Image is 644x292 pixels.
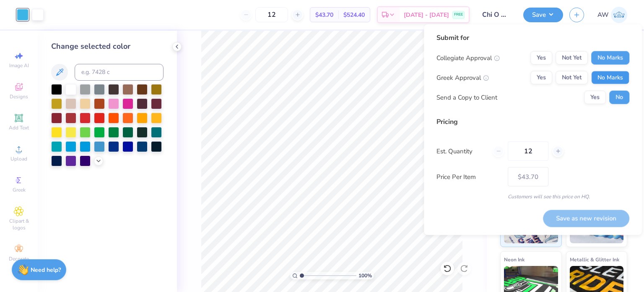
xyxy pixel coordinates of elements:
[584,91,606,104] button: Yes
[436,172,501,182] label: Price Per Item
[9,124,29,131] span: Add Text
[10,93,28,100] span: Designs
[609,91,629,104] button: No
[436,117,629,127] div: Pricing
[436,193,629,200] div: Customers will see this price on HQ.
[611,7,627,23] img: Andrew Wells
[9,62,29,69] span: Image AI
[255,7,288,22] input: – –
[4,218,34,231] span: Clipart & logos
[591,51,629,65] button: No Marks
[51,41,164,52] div: Change selected color
[597,7,627,23] a: AW
[476,6,517,23] input: Untitled Design
[75,64,164,81] input: e.g. 7428 c
[404,11,449,19] span: [DATE] - [DATE]
[454,12,463,18] span: FREE
[436,92,497,102] div: Send a Copy to Client
[13,187,26,193] span: Greek
[523,8,563,22] button: Save
[436,53,500,63] div: Collegiate Approval
[591,71,629,84] button: No Marks
[556,51,588,65] button: Not Yet
[504,255,525,264] span: Neon Ink
[530,51,552,65] button: Yes
[9,255,29,262] span: Decorate
[10,155,27,162] span: Upload
[597,10,609,20] span: AW
[530,71,552,84] button: Yes
[556,71,588,84] button: Not Yet
[358,272,372,279] span: 100 %
[343,11,365,19] span: $524.40
[436,146,486,156] label: Est. Quantity
[508,142,548,161] input: – –
[436,73,489,82] div: Greek Approval
[31,266,61,274] strong: Need help?
[570,255,619,264] span: Metallic & Glitter Ink
[315,11,333,19] span: $43.70
[436,33,629,43] div: Submit for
